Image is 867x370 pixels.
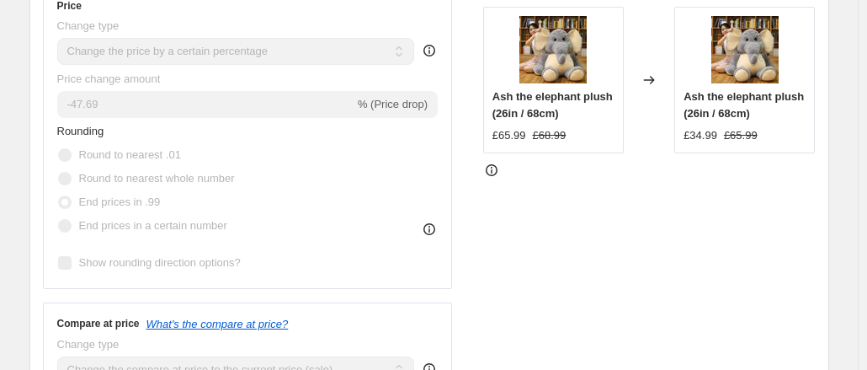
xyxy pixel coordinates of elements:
[421,42,438,59] div: help
[79,148,181,161] span: Round to nearest .01
[79,196,161,208] span: End prices in .99
[724,127,758,144] strike: £65.99
[683,90,804,120] span: Ash the elephant plush (26in / 68cm)
[492,127,526,144] div: £65.99
[79,172,235,185] span: Round to nearest whole number
[358,98,428,110] span: % (Price drop)
[533,127,566,144] strike: £68.99
[57,19,120,32] span: Change type
[519,16,587,83] img: Ellie-the-Gentle-Giant-Ellie-the-Gentle-Giant-88621045_80x.webp
[57,338,120,351] span: Change type
[683,127,717,144] div: £34.99
[711,16,779,83] img: Ellie-the-Gentle-Giant-Ellie-the-Gentle-Giant-88621045_80x.webp
[57,125,104,137] span: Rounding
[146,318,289,330] button: What's the compare at price?
[57,91,354,118] input: -15
[79,219,227,232] span: End prices in a certain number
[57,317,140,330] h3: Compare at price
[79,256,241,269] span: Show rounding direction options?
[57,72,161,85] span: Price change amount
[492,90,613,120] span: Ash the elephant plush (26in / 68cm)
